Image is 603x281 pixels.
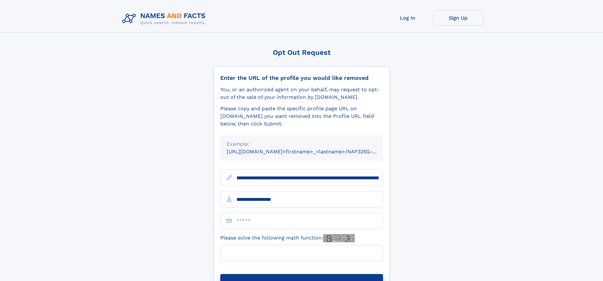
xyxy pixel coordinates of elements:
[220,105,383,128] div: Please copy and paste the specific profile page URL on [DOMAIN_NAME] you want removed into the Pr...
[214,48,390,56] div: Opt Out Request
[220,74,383,81] div: Enter the URL of the profile you would like removed
[433,10,484,26] a: Sign Up
[382,10,433,26] a: Log In
[220,234,355,242] label: Please solve the following math function:
[120,10,211,27] img: Logo Names and Facts
[220,86,383,101] div: You, or an authorized agent on your behalf, may request to opt-out of the sale of your informatio...
[227,149,395,155] small: [URL][DOMAIN_NAME]<firstname>_<lastname>/NAF325G-xxxxxxxx
[227,140,377,148] div: Example:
